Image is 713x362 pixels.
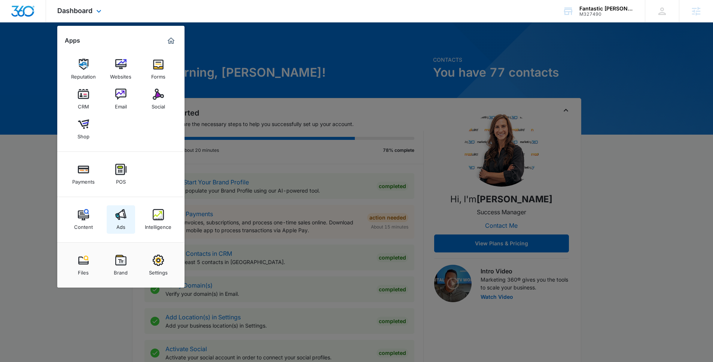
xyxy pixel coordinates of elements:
[149,266,168,276] div: Settings
[579,6,634,12] div: account name
[579,12,634,17] div: account id
[77,130,89,139] div: Shop
[107,55,135,83] a: Websites
[71,70,96,80] div: Reputation
[107,251,135,279] a: Brand
[144,85,173,113] a: Social
[78,100,89,110] div: CRM
[144,205,173,234] a: Intelligence
[107,205,135,234] a: Ads
[69,55,98,83] a: Reputation
[69,160,98,188] a: Payments
[65,37,80,44] h2: Apps
[151,70,165,80] div: Forms
[69,115,98,143] a: Shop
[110,70,131,80] div: Websites
[144,55,173,83] a: Forms
[116,175,126,185] div: POS
[115,100,127,110] div: Email
[69,205,98,234] a: Content
[69,85,98,113] a: CRM
[78,266,89,276] div: Files
[152,100,165,110] div: Social
[74,220,93,230] div: Content
[116,220,125,230] div: Ads
[57,7,92,15] span: Dashboard
[145,220,171,230] div: Intelligence
[107,85,135,113] a: Email
[114,266,128,276] div: Brand
[69,251,98,279] a: Files
[72,175,95,185] div: Payments
[165,35,177,47] a: Marketing 360® Dashboard
[144,251,173,279] a: Settings
[107,160,135,188] a: POS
